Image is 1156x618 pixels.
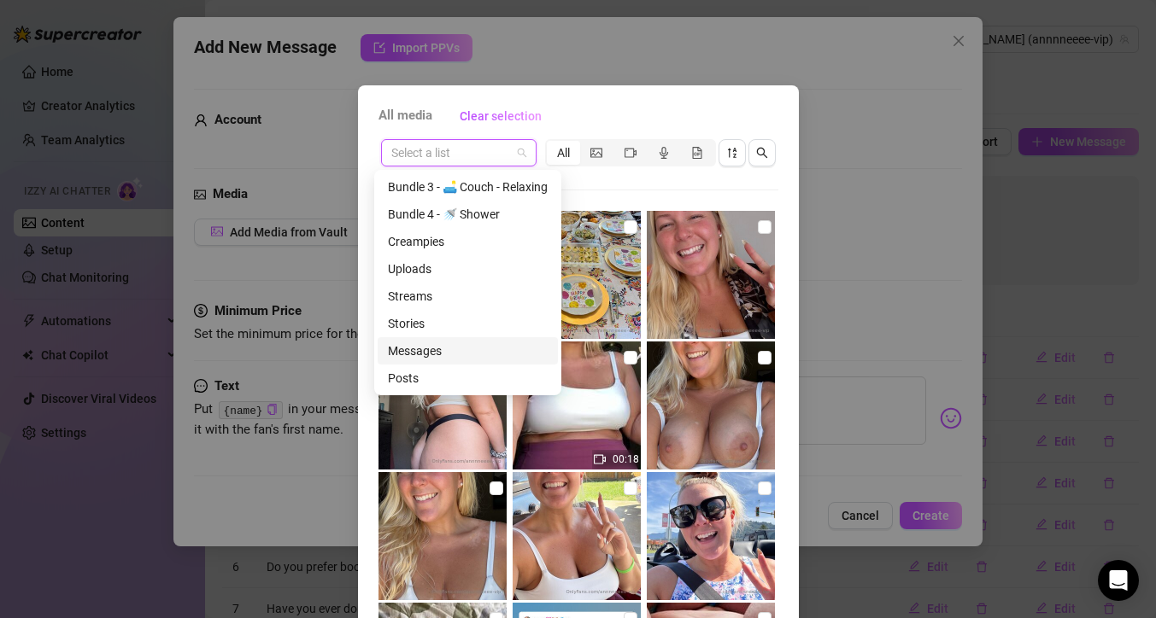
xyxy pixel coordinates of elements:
div: Bundle 4 - 🚿 Shower [388,205,548,224]
div: Bundle 4 - 🚿 Shower [378,201,558,228]
span: file-gif [691,147,703,159]
img: media [513,472,641,600]
img: media [513,341,641,469]
div: Stories [388,314,548,333]
span: picture [590,147,602,159]
span: Clear selection [460,109,542,123]
div: Messages [388,341,548,360]
span: video-camera [625,147,637,159]
div: Messages [378,337,558,364]
span: All media [378,106,432,126]
button: sort-descending [719,139,746,166]
div: Creampies [378,228,558,255]
div: Bundle 3 - 🛋️ Couch - Relaxing [378,173,558,201]
div: All [547,141,580,165]
span: 00:18 [613,453,639,465]
div: Uploads [378,255,558,283]
img: media [647,211,775,339]
button: Clear selection [446,102,555,130]
div: Streams [388,287,548,306]
div: Streams [378,283,558,310]
div: Stories [378,310,558,337]
span: sort-descending [726,147,738,159]
img: media [647,341,775,469]
div: segmented control [545,139,716,166]
div: Uploads [388,259,548,278]
img: media [378,472,507,600]
img: media [513,211,641,339]
span: audio [658,147,670,159]
div: Open Intercom Messenger [1098,560,1139,601]
span: search [756,147,768,159]
img: media [378,341,507,469]
div: Bundle 3 - 🛋️ Couch - Relaxing [388,178,548,196]
div: Posts [378,364,558,392]
div: Creampies [388,232,548,251]
span: video-camera [594,453,606,465]
div: Posts [388,369,548,388]
img: media [647,472,775,600]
